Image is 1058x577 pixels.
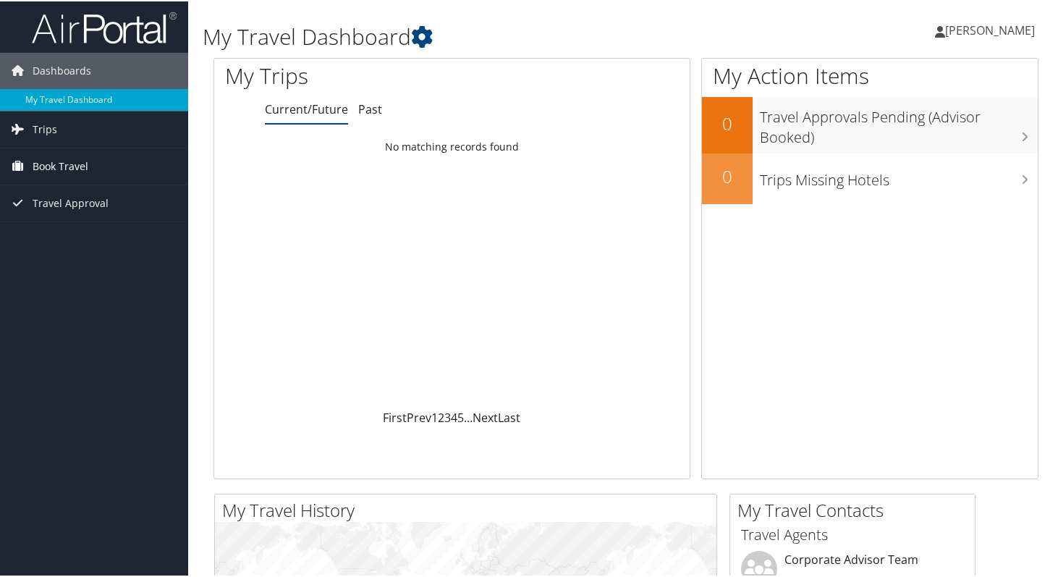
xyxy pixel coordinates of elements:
[702,110,753,135] h2: 0
[33,147,88,183] span: Book Travel
[464,408,473,424] span: …
[407,408,431,424] a: Prev
[431,408,438,424] a: 1
[702,96,1038,151] a: 0Travel Approvals Pending (Advisor Booked)
[222,497,716,521] h2: My Travel History
[438,408,444,424] a: 2
[702,152,1038,203] a: 0Trips Missing Hotels
[33,51,91,88] span: Dashboards
[225,59,481,90] h1: My Trips
[457,408,464,424] a: 5
[265,100,348,116] a: Current/Future
[33,184,109,220] span: Travel Approval
[741,523,964,544] h3: Travel Agents
[451,408,457,424] a: 4
[945,21,1035,37] span: [PERSON_NAME]
[702,59,1038,90] h1: My Action Items
[214,132,690,159] td: No matching records found
[32,9,177,43] img: airportal-logo.png
[760,161,1038,189] h3: Trips Missing Hotels
[760,98,1038,146] h3: Travel Approvals Pending (Advisor Booked)
[498,408,520,424] a: Last
[444,408,451,424] a: 3
[702,163,753,188] h2: 0
[33,110,57,146] span: Trips
[383,408,407,424] a: First
[935,7,1049,51] a: [PERSON_NAME]
[358,100,382,116] a: Past
[737,497,975,521] h2: My Travel Contacts
[473,408,498,424] a: Next
[203,20,767,51] h1: My Travel Dashboard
